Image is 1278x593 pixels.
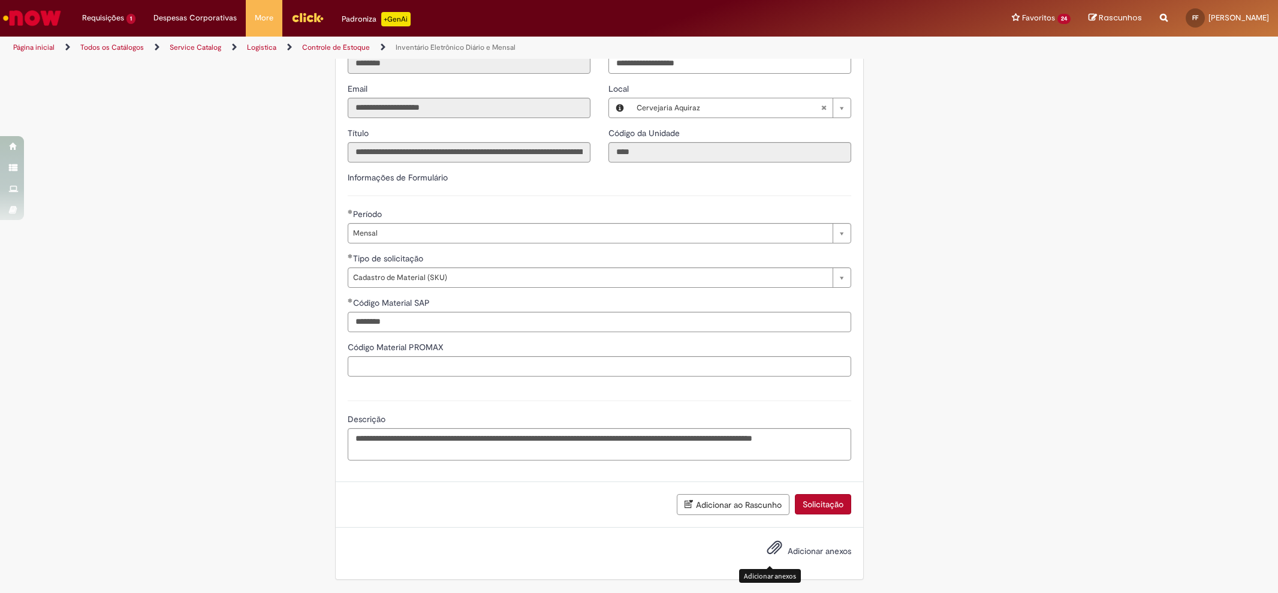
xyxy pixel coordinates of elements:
input: Código Material SAP [348,312,851,332]
span: [PERSON_NAME] [1208,13,1269,23]
div: Adicionar anexos [739,569,801,583]
span: Rascunhos [1099,12,1142,23]
span: 24 [1057,14,1071,24]
span: Obrigatório Preenchido [348,209,353,214]
span: Despesas Corporativas [153,12,237,24]
span: Favoritos [1022,12,1055,24]
span: Somente leitura - Título [348,128,371,139]
span: Código Material SAP [353,297,432,308]
span: More [255,12,273,24]
a: Controle de Estoque [302,43,370,52]
ul: Trilhas de página [9,37,843,59]
input: Email [348,98,590,118]
input: Código Material PROMAX [348,356,851,377]
button: Adicionar ao Rascunho [677,494,789,515]
span: Somente leitura - Email [348,83,370,94]
span: 1 [126,14,135,24]
div: Padroniza [342,12,411,26]
p: +GenAi [381,12,411,26]
span: Obrigatório Preenchido [348,254,353,258]
label: Informações de Formulário [348,172,448,183]
button: Solicitação [795,494,851,514]
textarea: Descrição [348,428,851,460]
a: Logistica [247,43,276,52]
label: Somente leitura - Código da Unidade [608,127,682,139]
span: Somente leitura - Código da Unidade [608,128,682,139]
span: Código Material PROMAX [348,342,446,353]
span: Período [353,209,384,219]
label: Somente leitura - Título [348,127,371,139]
input: ID [348,53,590,74]
a: Rascunhos [1089,13,1142,24]
span: Mensal [353,224,827,243]
span: Tipo de solicitação [353,253,426,264]
span: Requisições [82,12,124,24]
a: Página inicial [13,43,55,52]
img: ServiceNow [1,6,63,30]
img: click_logo_yellow_360x200.png [291,8,324,26]
span: Local [608,83,631,94]
span: Descrição [348,414,388,425]
span: Cervejaria Aquiraz [637,98,821,118]
span: FF [1192,14,1198,22]
span: Obrigatório Preenchido [348,298,353,303]
span: Adicionar anexos [788,546,851,556]
label: Somente leitura - Email [348,83,370,95]
button: Adicionar anexos [764,537,785,564]
a: Service Catalog [170,43,221,52]
span: Cadastro de Material (SKU) [353,268,827,287]
button: Local, Visualizar este registro Cervejaria Aquiraz [609,98,631,118]
a: Inventário Eletrônico Diário e Mensal [396,43,516,52]
a: Cervejaria AquirazLimpar campo Local [631,98,851,118]
input: Código da Unidade [608,142,851,162]
abbr: Limpar campo Local [815,98,833,118]
a: Todos os Catálogos [80,43,144,52]
input: Telefone de Contato [608,53,851,74]
input: Título [348,142,590,162]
